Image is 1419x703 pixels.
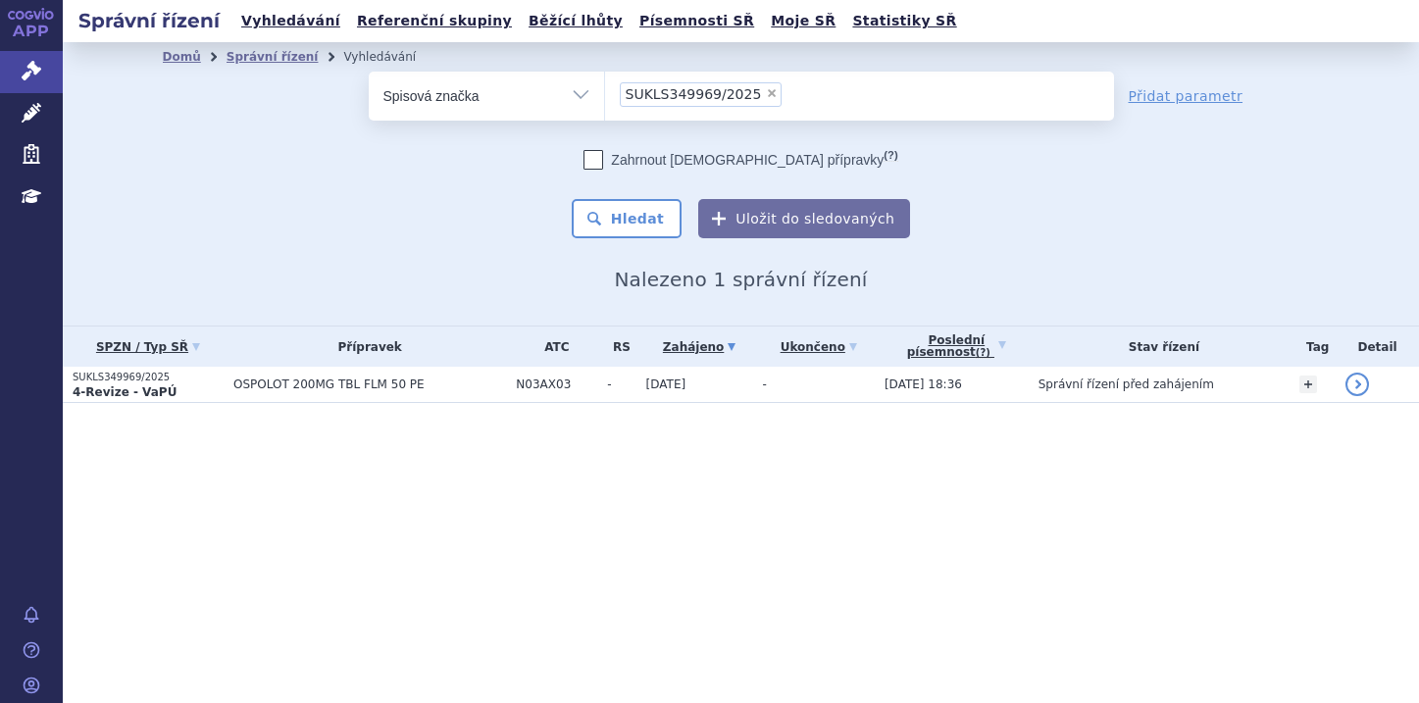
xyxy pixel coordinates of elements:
p: SUKLS349969/2025 [73,371,224,384]
a: Zahájeno [646,333,753,361]
th: ATC [506,326,597,367]
span: - [763,377,767,391]
button: Uložit do sledovaných [698,199,910,238]
button: Hledat [572,199,683,238]
span: N03AX03 [516,377,597,391]
label: Zahrnout [DEMOGRAPHIC_DATA] přípravky [583,150,897,170]
a: SPZN / Typ SŘ [73,333,224,361]
input: SUKLS349969/2025 [787,81,798,106]
a: detail [1345,373,1369,396]
a: Domů [163,50,201,64]
th: Detail [1336,326,1419,367]
strong: 4-Revize - VaPÚ [73,385,177,399]
a: Referenční skupiny [351,8,518,34]
span: - [607,377,635,391]
th: Tag [1290,326,1336,367]
th: Přípravek [224,326,506,367]
h2: Správní řízení [63,7,235,34]
th: RS [597,326,635,367]
a: + [1299,376,1317,393]
a: Písemnosti SŘ [633,8,760,34]
a: Poslednípísemnost(?) [885,326,1029,367]
a: Statistiky SŘ [846,8,962,34]
th: Stav řízení [1029,326,1290,367]
li: Vyhledávání [343,42,441,72]
span: Správní řízení před zahájením [1039,377,1214,391]
span: × [766,87,778,99]
span: [DATE] [646,377,686,391]
span: SUKLS349969/2025 [626,87,762,101]
span: [DATE] 18:36 [885,377,962,391]
abbr: (?) [884,149,897,162]
a: Správní řízení [227,50,319,64]
a: Moje SŘ [765,8,841,34]
a: Přidat parametr [1129,86,1243,106]
span: OSPOLOT 200MG TBL FLM 50 PE [233,377,506,391]
span: Nalezeno 1 správní řízení [614,268,867,291]
a: Ukončeno [763,333,875,361]
a: Vyhledávání [235,8,346,34]
abbr: (?) [976,347,990,359]
a: Běžící lhůty [523,8,629,34]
